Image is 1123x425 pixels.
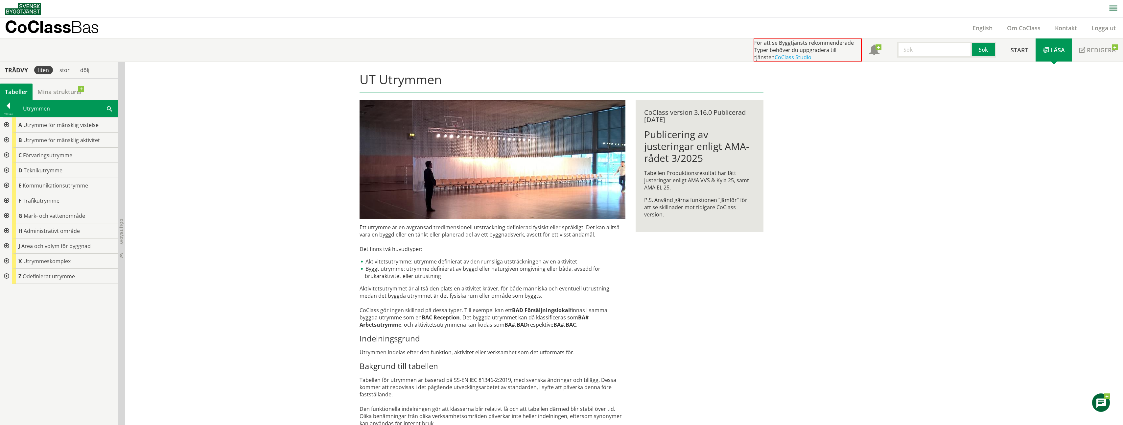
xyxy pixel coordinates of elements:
[23,137,100,144] span: Utrymme för mänsklig aktivitet
[24,227,80,235] span: Administrativt område
[1036,38,1072,62] a: Läsa
[1087,46,1116,54] span: Redigera
[0,112,17,117] div: Tillbaka
[23,182,88,189] span: Kommunikationsutrymme
[360,72,763,92] h1: UT Utrymmen
[1072,38,1123,62] a: Redigera
[18,258,22,265] span: X
[5,23,99,31] p: CoClass
[18,182,21,189] span: E
[1011,46,1028,54] span: Start
[1,66,32,74] div: Trädvy
[107,105,112,112] span: Sök i tabellen
[644,169,755,191] p: Tabellen Produktionsresultat har fått justeringar enligt AMA VVS & Kyla 25, samt AMA EL 25.
[71,17,99,37] span: Bas
[644,109,755,123] div: CoClass version 3.16.0 Publicerad [DATE]
[76,66,93,74] div: dölj
[1000,24,1048,32] a: Om CoClass
[754,38,862,62] div: För att se Byggtjänsts rekommenderade Typer behöver du uppgradera till tjänsten
[18,273,21,280] span: Z
[23,197,59,204] span: Trafikutrymme
[360,258,625,265] li: Aktivitetsutrymme: utrymme definierat av den rumsliga utsträckningen av en aktivitet
[23,152,72,159] span: Förvaringsutrymme
[18,212,22,219] span: G
[23,273,75,280] span: Odefinierat utrymme
[18,137,22,144] span: B
[1084,24,1123,32] a: Logga ut
[553,321,576,328] strong: BA#.BAC
[422,314,460,321] strong: BAC Reception
[965,24,1000,32] a: English
[360,265,625,280] li: Byggt utrymme: utrymme definierat av byggd eller naturgiven omgivning eller båda, avsedd för bruk...
[17,100,118,117] div: Utrymmen
[24,212,85,219] span: Mark- och vattenområde
[24,167,62,174] span: Teknikutrymme
[18,197,21,204] span: F
[18,152,22,159] span: C
[23,121,99,129] span: Utrymme för mänsklig vistelse
[23,258,71,265] span: Utrymmeskomplex
[775,54,811,61] a: CoClass Studio
[5,18,113,38] a: CoClassBas
[18,167,22,174] span: D
[504,321,528,328] strong: BA#.BAD
[1048,24,1084,32] a: Kontakt
[119,219,124,244] span: Dölj trädvy
[972,42,996,58] button: Sök
[512,307,570,314] strong: BAD Försäljningslokal
[18,227,22,235] span: H
[34,66,53,74] div: liten
[897,42,972,58] input: Sök
[5,3,41,15] img: Svensk Byggtjänst
[33,84,87,100] a: Mina strukturer
[21,242,91,250] span: Area och volym för byggnad
[18,121,22,129] span: A
[360,361,625,371] h3: Bakgrund till tabellen
[1003,38,1036,62] a: Start
[644,196,755,218] p: P.S. Använd gärna funktionen ”Jämför” för att se skillnader mot tidigare CoClass version.
[360,334,625,343] h3: Indelningsgrund
[869,45,879,56] span: Notifikationer
[56,66,74,74] div: stor
[18,242,20,250] span: J
[644,129,755,164] h1: Publicering av justeringar enligt AMA-rådet 3/2025
[1050,46,1065,54] span: Läsa
[360,314,589,328] strong: BA# Arbetsutrymme
[360,100,625,219] img: utrymme.jpg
